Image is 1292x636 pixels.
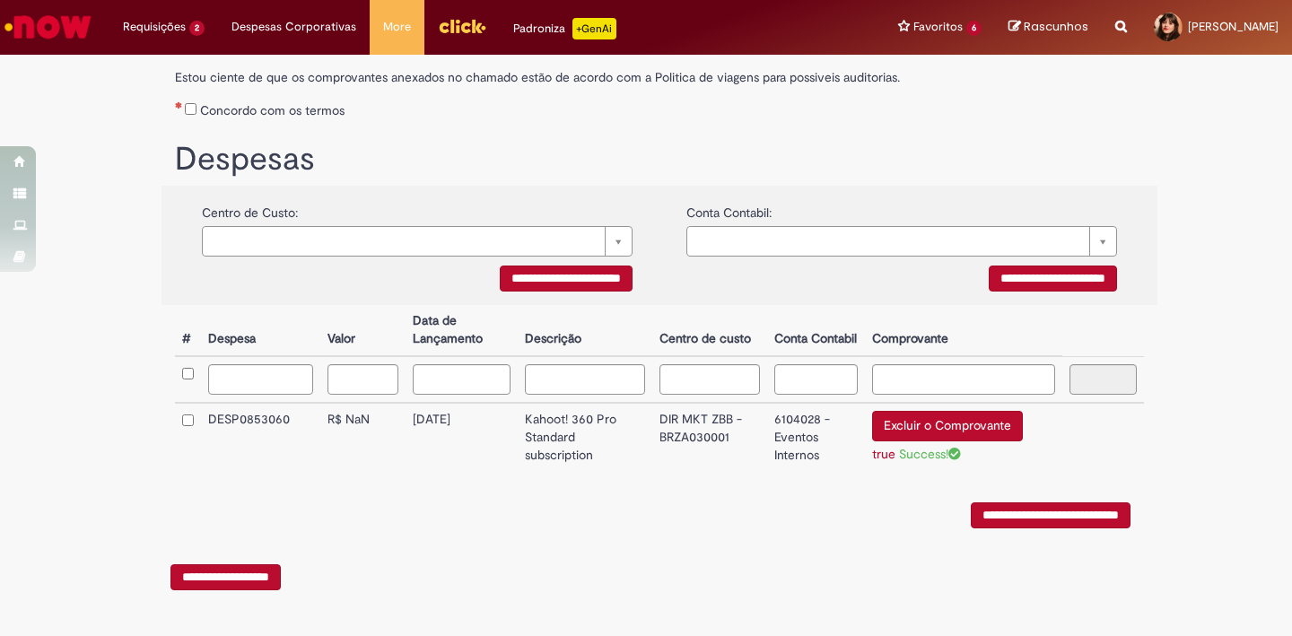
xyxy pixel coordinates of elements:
a: Limpar campo {0} [686,226,1117,257]
th: Data de Lançamento [406,305,518,356]
span: Success! [899,446,961,462]
th: # [175,305,201,356]
span: [PERSON_NAME] [1188,19,1279,34]
th: Comprovante [865,305,1062,356]
td: Excluir o Comprovante true Success! [865,403,1062,475]
a: Limpar campo {0} [202,226,633,257]
label: Conta Contabil: [686,195,772,222]
p: +GenAi [572,18,616,39]
span: More [383,18,411,36]
td: DESP0853060 [201,403,320,475]
label: Centro de Custo: [202,195,298,222]
th: Despesa [201,305,320,356]
button: Excluir o Comprovante [872,411,1023,441]
td: R$ NaN [320,403,405,475]
th: Descrição [518,305,652,356]
td: 6104028 - Eventos Internos [767,403,865,475]
h1: Despesas [175,142,1144,178]
img: ServiceNow [2,9,94,45]
a: Rascunhos [1008,19,1088,36]
img: click_logo_yellow_360x200.png [438,13,486,39]
span: Despesas Corporativas [231,18,356,36]
th: Centro de custo [652,305,767,356]
th: Valor [320,305,405,356]
th: Conta Contabil [767,305,865,356]
td: Kahoot! 360 Pro Standard subscription [518,403,652,475]
span: Requisições [123,18,186,36]
label: Concordo com os termos [200,101,345,119]
span: 6 [966,21,982,36]
div: Padroniza [513,18,616,39]
span: 2 [189,21,205,36]
span: Rascunhos [1024,18,1088,35]
a: true [872,446,895,462]
td: DIR MKT ZBB - BRZA030001 [652,403,767,475]
label: Estou ciente de que os comprovantes anexados no chamado estão de acordo com a Politica de viagens... [175,59,1144,86]
td: [DATE] [406,403,518,475]
span: Favoritos [913,18,963,36]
